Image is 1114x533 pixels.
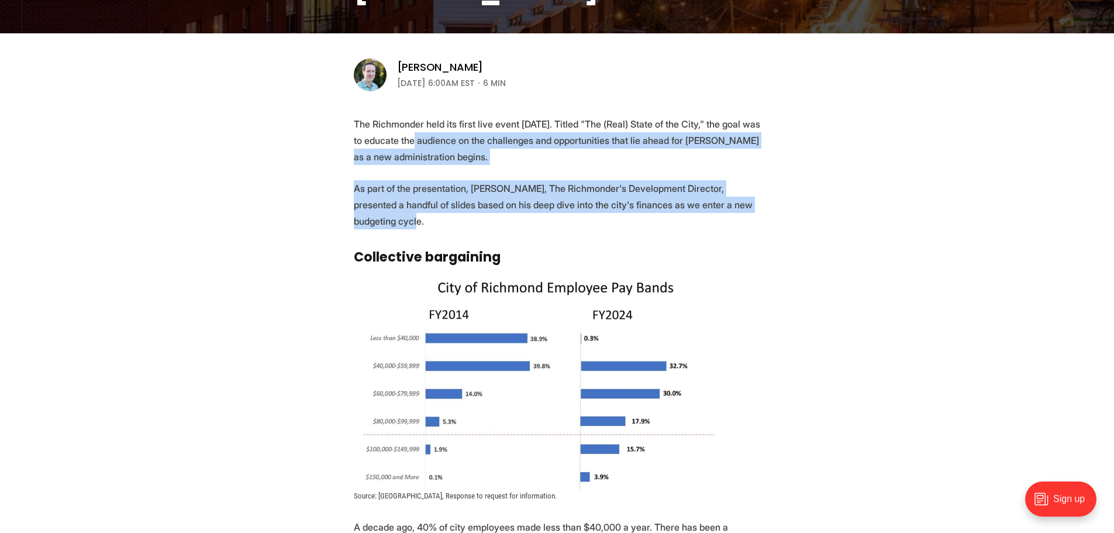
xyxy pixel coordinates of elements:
p: As part of the presentation, [PERSON_NAME], The Richmonder's Development Director, presented a ha... [354,180,761,229]
span: Source: [GEOGRAPHIC_DATA], Response to request for information. [354,491,557,500]
a: [PERSON_NAME] [397,60,484,74]
p: The Richmonder held its first live event [DATE]. Titled "The (Real) State of the City," the goal ... [354,116,761,165]
iframe: portal-trigger [1015,476,1114,533]
time: [DATE] 6:00AM EST [397,76,475,90]
span: 6 min [483,76,506,90]
img: Michael Phillips [354,59,387,91]
h3: Collective bargaining [354,250,761,265]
